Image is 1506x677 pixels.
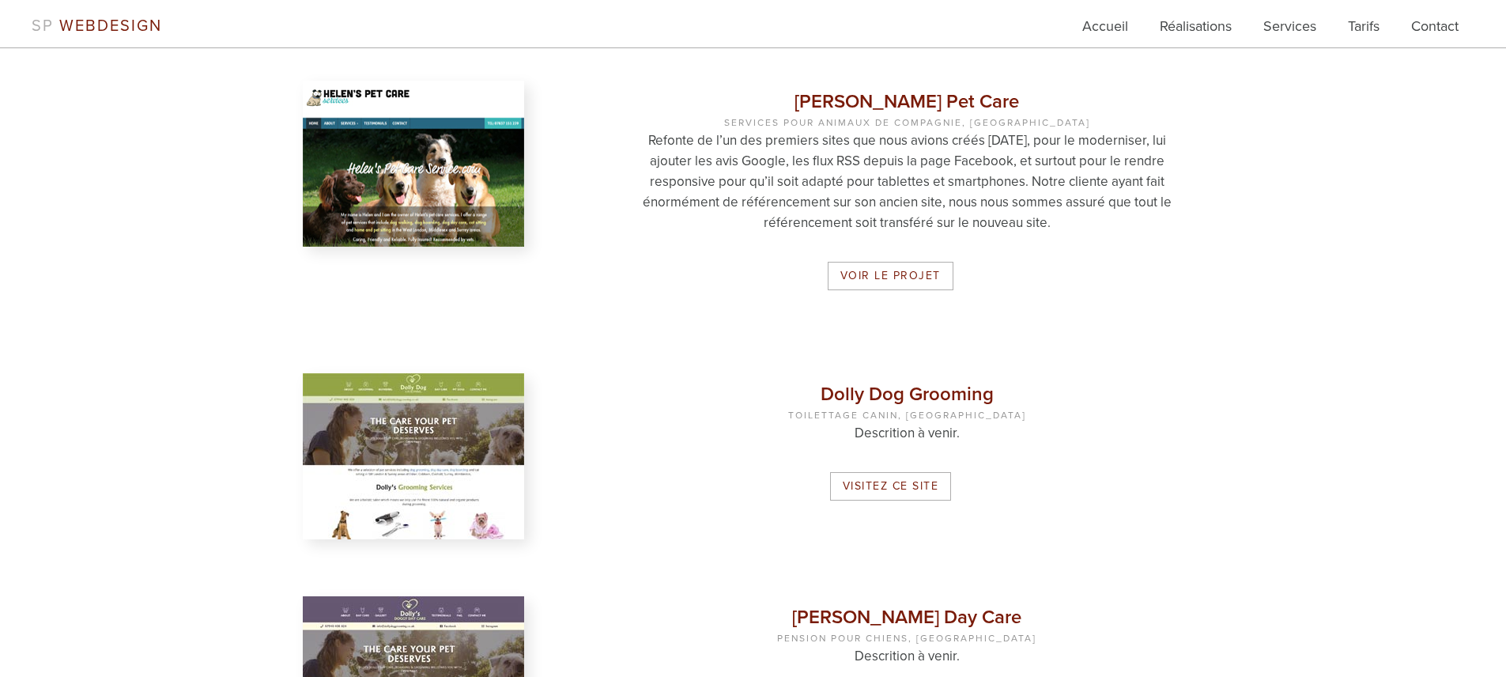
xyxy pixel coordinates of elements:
h3: Dolly Dog Grooming [634,385,1180,423]
h3: [PERSON_NAME] Day Care [634,608,1180,646]
h3: [PERSON_NAME] Pet Care [634,93,1180,130]
span: Toilettage Canin, [GEOGRAPHIC_DATA] [634,407,1180,423]
a: Accueil [1082,16,1128,47]
a: Tarifs [1348,16,1380,47]
a: Réalisations [1160,16,1232,47]
span: Pension pour Chiens, [GEOGRAPHIC_DATA] [634,630,1180,646]
p: Descrition à venir. [634,646,1180,667]
span: WEBDESIGN [59,17,162,36]
img: Helen's Pet Care - Pet Services, London [303,81,524,247]
a: Contact [1411,16,1459,47]
a: Services [1263,16,1316,47]
span: Services pour Animaux de Compagnie, [GEOGRAPHIC_DATA] [634,115,1180,130]
a: Voir le projet [828,262,953,290]
a: Visitez ce site [830,472,952,501]
img: Dolly Dog Grooming - Dog Grooming, Surrey [303,373,524,539]
span: SP [32,17,54,36]
p: Refonte de l’un des premiers sites que nous avions créés [DATE], pour le moderniser, lui ajouter ... [634,130,1180,233]
p: Descrition à venir. [634,423,1180,444]
a: SP WEBDESIGN [32,17,162,36]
